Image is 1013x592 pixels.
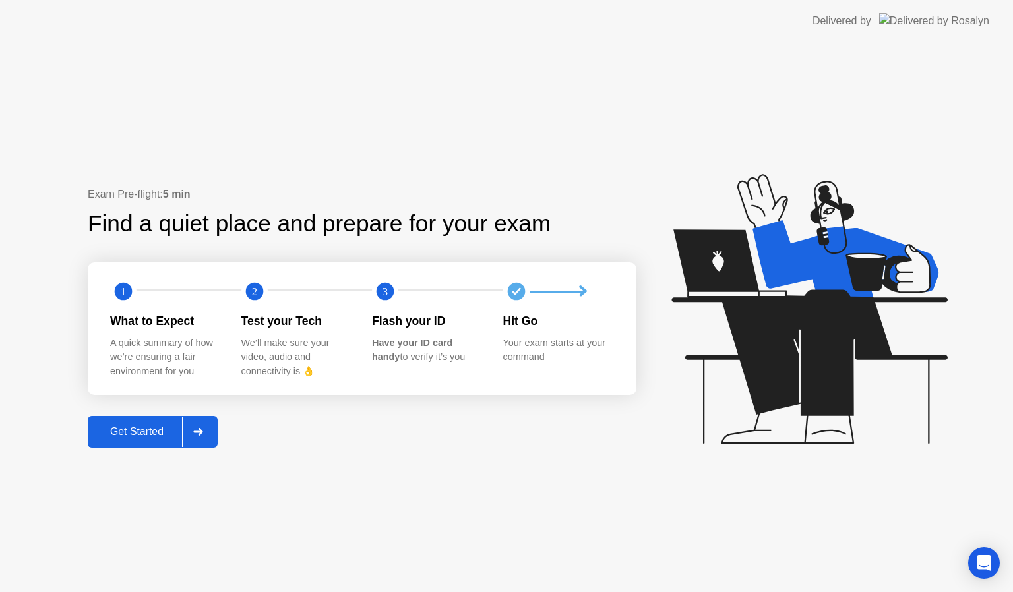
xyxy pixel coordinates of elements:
div: Hit Go [503,312,613,330]
b: 5 min [163,189,191,200]
b: Have your ID card handy [372,338,452,363]
div: Exam Pre-flight: [88,187,636,202]
div: Get Started [92,426,182,438]
div: Flash your ID [372,312,482,330]
div: Your exam starts at your command [503,336,613,365]
text: 2 [251,285,257,298]
text: 1 [121,285,126,298]
div: What to Expect [110,312,220,330]
div: Test your Tech [241,312,352,330]
div: Delivered by [813,13,871,29]
div: Find a quiet place and prepare for your exam [88,206,553,241]
div: We’ll make sure your video, audio and connectivity is 👌 [241,336,352,379]
text: 3 [383,285,388,298]
div: A quick summary of how we’re ensuring a fair environment for you [110,336,220,379]
div: to verify it’s you [372,336,482,365]
button: Get Started [88,416,218,448]
div: Open Intercom Messenger [968,547,1000,579]
img: Delivered by Rosalyn [879,13,989,28]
